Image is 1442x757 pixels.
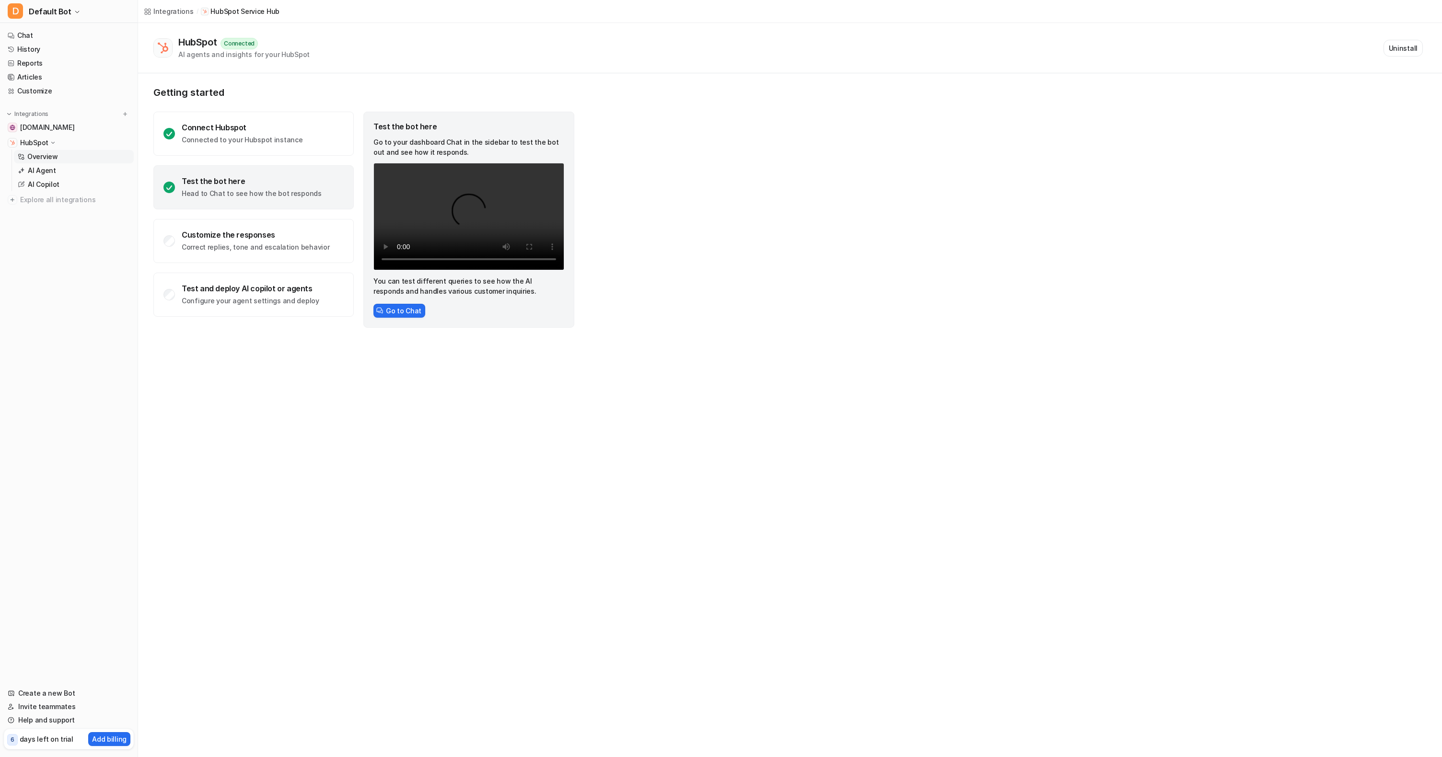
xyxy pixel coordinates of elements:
[178,36,221,48] div: HubSpot
[28,166,56,175] p: AI Agent
[182,284,319,293] div: Test and deploy AI copilot or agents
[197,7,198,16] span: /
[8,3,23,19] span: D
[373,276,564,296] p: You can test different queries to see how the AI responds and handles various customer inquiries.
[153,6,194,16] div: Integrations
[14,164,134,177] a: AI Agent
[20,734,73,744] p: days left on trial
[122,111,128,117] img: menu_add.svg
[4,57,134,70] a: Reports
[182,189,322,198] p: Head to Chat to see how the bot responds
[182,135,302,145] p: Connected to your Hubspot instance
[4,121,134,134] a: help.cloover.co[DOMAIN_NAME]
[4,687,134,700] a: Create a new Bot
[6,111,12,117] img: expand menu
[202,9,207,14] img: HubSpot Service Hub icon
[144,6,194,16] a: Integrations
[14,178,134,191] a: AI Copilot
[88,732,130,746] button: Add billing
[4,43,134,56] a: History
[1384,40,1423,57] button: Uninstall
[182,123,302,132] div: Connect Hubspot
[14,150,134,163] a: Overview
[376,307,383,314] img: ChatIcon
[20,138,48,148] p: HubSpot
[11,735,14,744] p: 6
[373,163,564,270] video: Your browser does not support the video tag.
[4,29,134,42] a: Chat
[27,152,58,161] p: Overview
[29,5,71,18] span: Default Bot
[210,7,279,16] p: HubSpot Service Hub
[8,195,17,205] img: explore all integrations
[373,137,564,157] p: Go to your dashboard Chat in the sidebar to test the bot out and see how it responds.
[178,49,310,59] div: AI agents and insights for your HubSpot
[182,176,322,186] div: Test the bot here
[4,193,134,206] a: Explore all integrations
[14,110,48,118] p: Integrations
[156,41,170,55] img: HubSpot Service Hub
[182,230,329,240] div: Customize the responses
[20,123,74,132] span: [DOMAIN_NAME]
[10,140,15,146] img: HubSpot
[221,38,258,49] div: Connected
[373,122,564,131] div: Test the bot here
[4,700,134,713] a: Invite teammates
[373,304,425,318] button: Go to Chat
[182,296,319,306] p: Configure your agent settings and deploy
[201,7,279,16] a: HubSpot Service Hub iconHubSpot Service Hub
[4,713,134,727] a: Help and support
[4,70,134,84] a: Articles
[20,192,130,207] span: Explore all integrations
[182,242,329,252] p: Correct replies, tone and escalation behavior
[4,109,51,119] button: Integrations
[10,125,15,130] img: help.cloover.co
[153,87,575,98] p: Getting started
[4,84,134,98] a: Customize
[92,734,127,744] p: Add billing
[28,180,59,189] p: AI Copilot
